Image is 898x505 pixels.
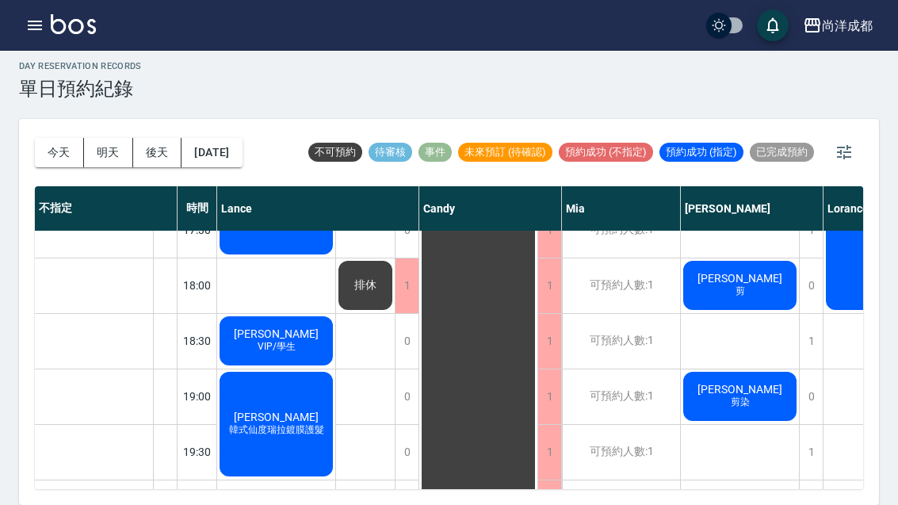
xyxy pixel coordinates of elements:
h3: 單日預約紀錄 [19,78,142,100]
div: [PERSON_NAME] [681,186,823,231]
span: 不可預約 [308,145,362,159]
div: 0 [799,258,823,313]
div: 尚洋成都 [822,16,873,36]
span: 已完成預約 [750,145,814,159]
div: 1 [799,314,823,369]
div: 不指定 [35,186,178,231]
div: 0 [395,314,418,369]
div: 1 [537,258,561,313]
span: VIP/學生 [254,340,299,354]
button: 今天 [35,138,84,167]
div: 1 [537,314,561,369]
span: 預約成功 (不指定) [559,145,653,159]
span: [PERSON_NAME] [694,383,785,396]
div: 可預約人數:1 [562,258,680,313]
button: [DATE] [182,138,242,167]
div: 1 [799,425,823,480]
div: 0 [395,425,418,480]
div: 可預約人數:1 [562,369,680,424]
div: 可預約人數:1 [562,425,680,480]
div: Mia [562,186,681,231]
div: 時間 [178,186,217,231]
span: 預約成功 (指定) [659,145,743,159]
div: 0 [395,369,418,424]
span: [PERSON_NAME] [231,327,322,340]
button: 尚洋成都 [797,10,879,42]
div: 18:00 [178,258,217,313]
span: [PERSON_NAME] [694,272,785,285]
span: 待審核 [369,145,412,159]
div: Lance [217,186,419,231]
div: 1 [395,258,418,313]
span: 剪染 [728,396,753,409]
span: 排休 [351,278,380,293]
div: Candy [419,186,562,231]
button: 後天 [133,138,182,167]
span: 韓式仙度瑞拉鍍膜護髮 [226,423,327,437]
button: save [757,10,789,41]
img: Logo [51,14,96,34]
div: 19:30 [178,424,217,480]
span: 事件 [418,145,452,159]
span: 剪 [732,285,748,298]
div: 0 [799,369,823,424]
span: [PERSON_NAME] [231,411,322,423]
div: 19:00 [178,369,217,424]
div: 18:30 [178,313,217,369]
div: 1 [537,425,561,480]
div: 可預約人數:1 [562,314,680,369]
h2: day Reservation records [19,61,142,71]
div: 1 [537,369,561,424]
span: 未來預訂 (待確認) [458,145,552,159]
button: 明天 [84,138,133,167]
